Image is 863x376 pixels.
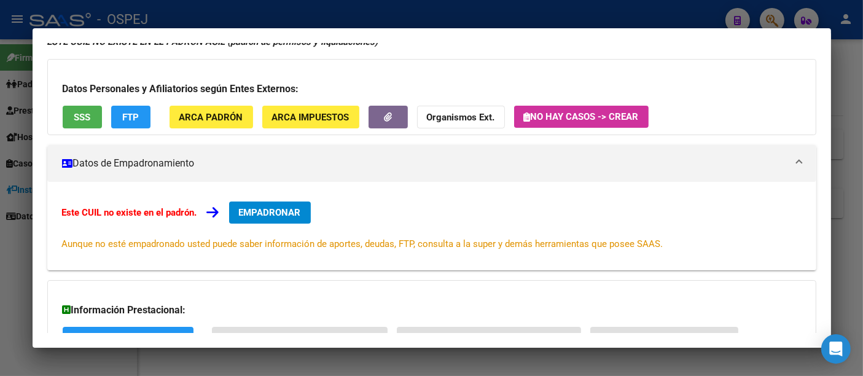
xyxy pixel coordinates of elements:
span: Prestaciones Auditadas [611,333,728,344]
span: ARCA Impuestos [272,112,349,123]
button: SSS [63,106,102,128]
div: Datos de Empadronamiento [47,182,816,270]
span: SSS [74,112,90,123]
span: ARCA Padrón [179,112,243,123]
button: No hay casos -> Crear [514,106,649,128]
h3: Información Prestacional: [63,303,801,318]
h3: Datos Personales y Afiliatorios según Entes Externos: [63,82,801,96]
button: Not. Internacion / Censo Hosp. [397,327,581,350]
span: SUR / SURGE / INTEGR. [85,333,184,344]
span: Not. Internacion / Censo Hosp. [423,333,571,344]
button: FTP [111,106,150,128]
span: FTP [122,112,139,123]
span: Sin Certificado Discapacidad [236,333,378,344]
strong: Organismos Ext. [427,112,495,123]
strong: Este CUIL no existe en el padrón. [62,207,197,218]
mat-expansion-panel-header: Datos de Empadronamiento [47,145,816,182]
span: No hay casos -> Crear [524,111,639,122]
button: ARCA Impuestos [262,106,359,128]
button: SUR / SURGE / INTEGR. [63,327,193,350]
span: Aunque no esté empadronado usted puede saber información de aportes, deudas, FTP, consulta a la s... [62,238,663,249]
button: Organismos Ext. [417,106,505,128]
button: Sin Certificado Discapacidad [212,327,388,350]
div: Open Intercom Messenger [821,334,851,364]
mat-panel-title: Datos de Empadronamiento [62,156,787,171]
button: ARCA Padrón [170,106,253,128]
span: EMPADRONAR [239,207,301,218]
button: Prestaciones Auditadas [590,327,738,350]
button: EMPADRONAR [229,202,311,224]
